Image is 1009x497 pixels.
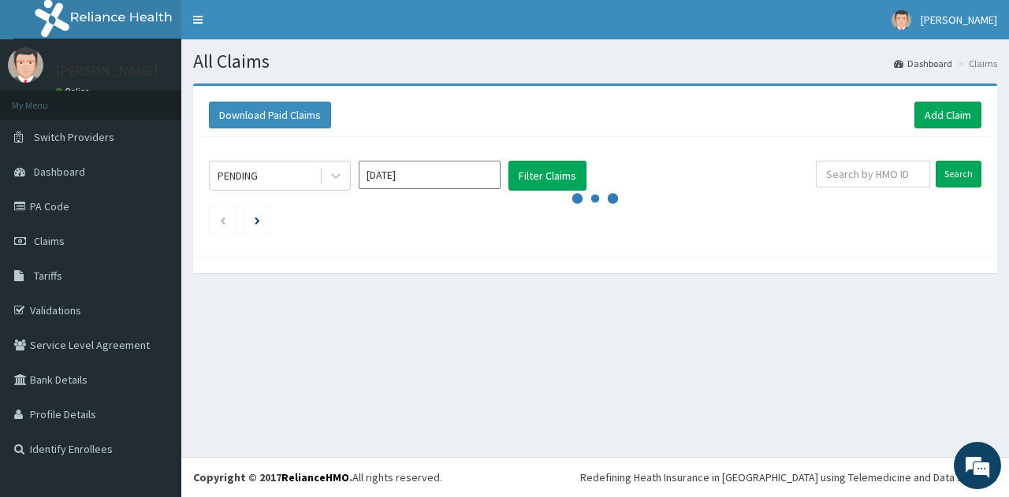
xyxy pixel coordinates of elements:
[281,470,349,484] a: RelianceHMO
[914,102,981,128] a: Add Claim
[34,165,85,179] span: Dashboard
[181,457,1009,497] footer: All rights reserved.
[816,161,930,187] input: Search by HMO ID
[55,64,158,78] p: [PERSON_NAME]
[921,13,997,27] span: [PERSON_NAME]
[508,161,586,191] button: Filter Claims
[34,234,65,248] span: Claims
[193,470,352,484] strong: Copyright © 2017 .
[892,10,911,30] img: User Image
[580,469,997,485] div: Redefining Heath Insurance in [GEOGRAPHIC_DATA] using Telemedicine and Data Science!
[218,168,258,184] div: PENDING
[55,86,93,97] a: Online
[34,269,62,283] span: Tariffs
[193,51,997,72] h1: All Claims
[8,47,43,83] img: User Image
[936,161,981,187] input: Search
[209,102,331,128] button: Download Paid Claims
[572,175,619,222] svg: audio-loading
[255,213,260,227] a: Next page
[359,161,501,189] input: Select Month and Year
[219,213,226,227] a: Previous page
[954,57,997,70] li: Claims
[34,130,114,144] span: Switch Providers
[894,57,952,70] a: Dashboard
